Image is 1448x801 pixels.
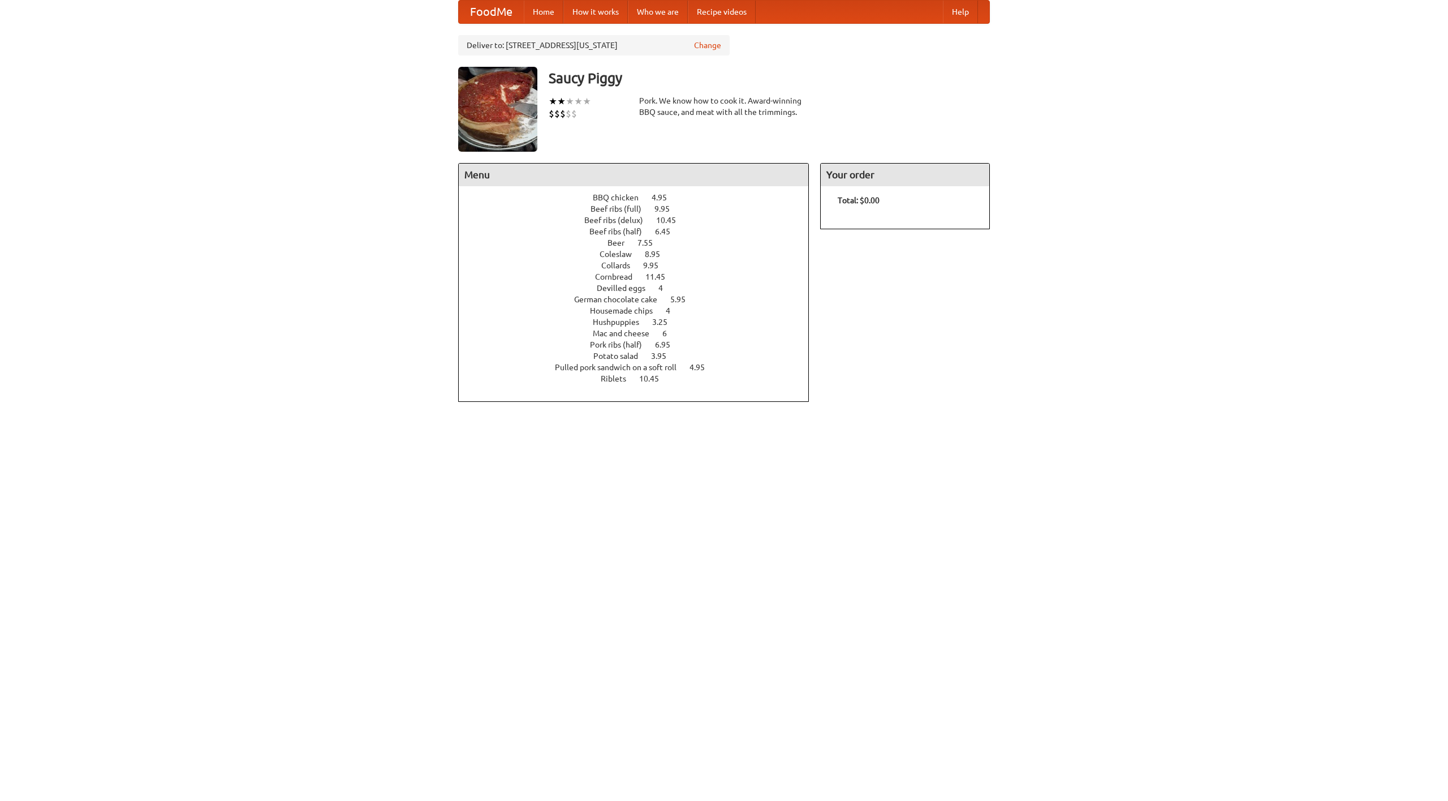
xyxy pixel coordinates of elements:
li: ★ [583,95,591,108]
h4: Your order [821,164,989,186]
span: 8.95 [645,250,671,259]
a: How it works [563,1,628,23]
a: Pulled pork sandwich on a soft roll 4.95 [555,363,726,372]
a: Cornbread 11.45 [595,272,686,281]
span: 4 [658,284,674,293]
span: 10.45 [639,374,670,383]
span: Beef ribs (delux) [584,216,654,225]
li: ★ [557,95,566,108]
a: Housemade chips 4 [590,306,691,315]
a: Beef ribs (half) 6.45 [589,227,691,236]
a: Beer 7.55 [607,238,674,247]
li: $ [549,108,554,120]
li: ★ [549,95,557,108]
span: 3.95 [651,352,678,361]
a: Hushpuppies 3.25 [593,318,688,327]
span: Beef ribs (full) [591,204,653,213]
div: Pork. We know how to cook it. Award-winning BBQ sauce, and meat with all the trimmings. [639,95,809,118]
a: Change [694,40,721,51]
li: ★ [566,95,574,108]
li: $ [554,108,560,120]
span: 10.45 [656,216,687,225]
li: $ [566,108,571,120]
span: 4 [666,306,682,315]
span: Hushpuppies [593,318,650,327]
a: Beef ribs (delux) 10.45 [584,216,697,225]
span: Beef ribs (half) [589,227,653,236]
span: Devilled eggs [597,284,657,293]
span: 4.95 [652,193,678,202]
span: Beer [607,238,636,247]
span: Collards [601,261,641,270]
span: 6.45 [655,227,682,236]
span: BBQ chicken [593,193,650,202]
a: Help [943,1,978,23]
span: 7.55 [637,238,664,247]
h3: Saucy Piggy [549,67,990,89]
span: German chocolate cake [574,295,669,304]
a: BBQ chicken 4.95 [593,193,688,202]
a: Who we are [628,1,688,23]
span: Pulled pork sandwich on a soft roll [555,363,688,372]
div: Deliver to: [STREET_ADDRESS][US_STATE] [458,35,730,55]
img: angular.jpg [458,67,537,152]
a: Potato salad 3.95 [593,352,687,361]
span: 11.45 [645,272,676,281]
a: Riblets 10.45 [601,374,680,383]
span: 5.95 [670,295,697,304]
li: ★ [574,95,583,108]
span: 9.95 [643,261,670,270]
span: 3.25 [652,318,679,327]
span: Housemade chips [590,306,664,315]
span: 4.95 [689,363,716,372]
span: 9.95 [654,204,681,213]
b: Total: $0.00 [838,196,880,205]
li: $ [560,108,566,120]
a: Home [524,1,563,23]
a: German chocolate cake 5.95 [574,295,706,304]
span: Cornbread [595,272,644,281]
h4: Menu [459,164,808,186]
a: Mac and cheese 6 [593,329,688,338]
a: Coleslaw 8.95 [600,250,681,259]
span: 6.95 [655,340,682,349]
li: $ [571,108,577,120]
span: Potato salad [593,352,649,361]
a: Pork ribs (half) 6.95 [590,340,691,349]
a: Beef ribs (full) 9.95 [591,204,691,213]
a: Devilled eggs 4 [597,284,684,293]
a: FoodMe [459,1,524,23]
span: Coleslaw [600,250,643,259]
a: Recipe videos [688,1,756,23]
span: Pork ribs (half) [590,340,653,349]
span: 6 [662,329,678,338]
span: Riblets [601,374,637,383]
a: Collards 9.95 [601,261,679,270]
span: Mac and cheese [593,329,661,338]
